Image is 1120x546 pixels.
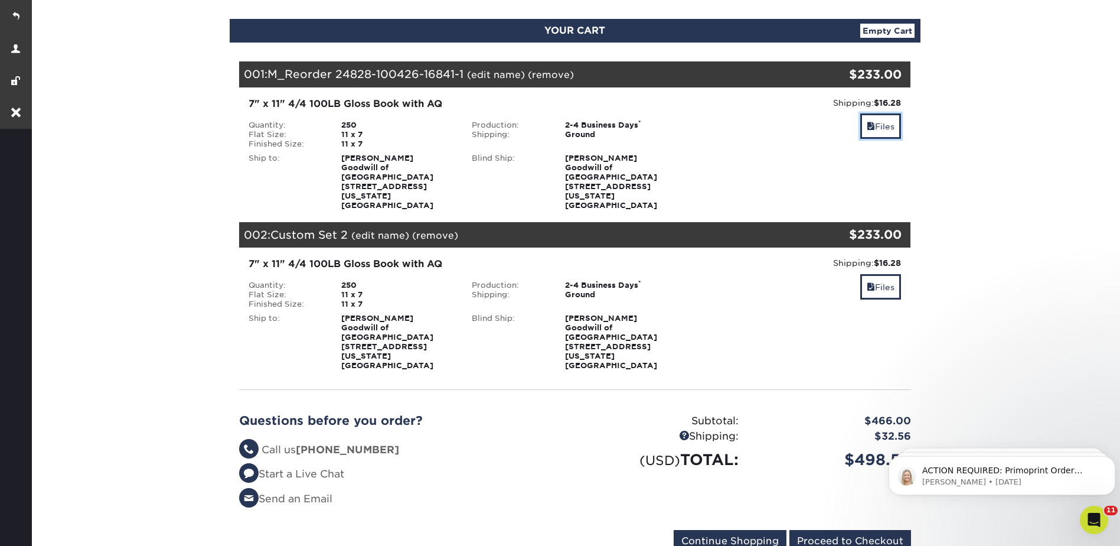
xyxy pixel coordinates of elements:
[239,493,332,505] a: Send an Email
[249,97,678,111] div: 7" x 11" 4/4 100LB Gloss Book with AQ
[341,314,433,370] strong: [PERSON_NAME] Goodwill of [GEOGRAPHIC_DATA] [STREET_ADDRESS][US_STATE] [GEOGRAPHIC_DATA]
[296,444,399,456] strong: [PHONE_NUMBER]
[239,414,566,428] h2: Questions before you order?
[556,290,687,300] div: Ground
[240,281,333,290] div: Quantity:
[463,281,556,290] div: Production:
[332,290,463,300] div: 11 x 7
[860,24,915,38] a: Empty Cart
[747,414,920,429] div: $466.00
[747,448,920,471] div: $498.56
[463,121,556,130] div: Production:
[556,281,687,290] div: 2-4 Business Days
[249,257,678,271] div: 7" x 11" 4/4 100LB Gloss Book with AQ
[412,230,458,241] a: (remove)
[239,61,799,87] div: 001:
[3,510,100,542] iframe: Google Customer Reviews
[240,314,333,370] div: Ship to:
[332,139,463,149] div: 11 x 7
[463,130,556,139] div: Shipping:
[860,113,901,139] a: Files
[239,468,344,480] a: Start a Live Chat
[467,69,525,80] a: (edit name)
[799,226,902,243] div: $233.00
[884,431,1120,514] iframe: Intercom notifications message
[747,429,920,444] div: $32.56
[874,98,901,108] strong: $16.28
[267,67,463,80] span: M_Reorder 24828-100426-16841-1
[240,300,333,309] div: Finished Size:
[270,228,348,241] span: Custom Set 2
[695,257,902,269] div: Shipping:
[544,25,605,36] span: YOUR CART
[1080,506,1108,534] iframe: Intercom live chat
[240,121,333,130] div: Quantity:
[695,97,902,109] div: Shipping:
[239,443,566,458] li: Call us
[528,69,574,80] a: (remove)
[332,300,463,309] div: 11 x 7
[556,130,687,139] div: Ground
[351,230,409,241] a: (edit name)
[463,154,556,210] div: Blind Ship:
[240,130,333,139] div: Flat Size:
[867,122,875,131] span: files
[240,154,333,210] div: Ship to:
[565,314,657,370] strong: [PERSON_NAME] Goodwill of [GEOGRAPHIC_DATA] [STREET_ADDRESS][US_STATE] [GEOGRAPHIC_DATA]
[874,258,901,268] strong: $16.28
[575,448,747,471] div: TOTAL:
[463,314,556,370] div: Blind Ship:
[575,414,747,429] div: Subtotal:
[867,282,875,292] span: files
[556,121,687,130] div: 2-4 Business Days
[799,66,902,83] div: $233.00
[332,130,463,139] div: 11 x 7
[639,453,680,468] small: (USD)
[240,290,333,300] div: Flat Size:
[565,154,657,210] strong: [PERSON_NAME] Goodwill of [GEOGRAPHIC_DATA] [STREET_ADDRESS][US_STATE] [GEOGRAPHIC_DATA]
[240,139,333,149] div: Finished Size:
[341,154,433,210] strong: [PERSON_NAME] Goodwill of [GEOGRAPHIC_DATA] [STREET_ADDRESS][US_STATE] [GEOGRAPHIC_DATA]
[332,121,463,130] div: 250
[575,429,747,444] div: Shipping:
[860,274,901,300] a: Files
[332,281,463,290] div: 250
[463,290,556,300] div: Shipping:
[239,222,799,248] div: 002:
[1104,506,1118,515] span: 11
